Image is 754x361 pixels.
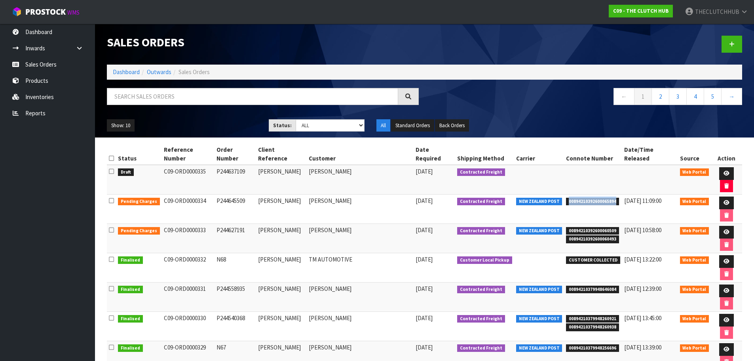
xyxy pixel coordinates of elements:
[256,312,306,341] td: [PERSON_NAME]
[695,8,739,15] span: THECLUTCHHUB
[680,256,709,264] span: Web Portal
[457,315,505,323] span: Contracted Freight
[162,195,215,224] td: C09-ORD0000334
[107,88,398,105] input: Search sales orders
[215,283,256,312] td: P244558935
[624,256,661,263] span: [DATE] 13:22:00
[680,315,709,323] span: Web Portal
[116,143,162,165] th: Status
[273,122,292,129] strong: Status:
[455,143,514,165] th: Shipping Method
[416,197,433,204] span: [DATE]
[416,226,433,234] span: [DATE]
[721,88,742,105] a: →
[162,312,215,341] td: C09-ORD0000330
[215,195,256,224] td: P244645509
[162,283,215,312] td: C09-ORD0000331
[162,165,215,195] td: C09-ORD0000335
[624,314,661,322] span: [DATE] 13:45:00
[162,224,215,253] td: C09-ORD0000333
[215,253,256,283] td: N68
[12,7,22,17] img: cube-alt.png
[516,286,562,294] span: NEW ZEALAND POST
[307,253,414,283] td: TM AUTOMOTIVE
[566,227,619,235] span: 00894210392600060509
[391,119,434,132] button: Standard Orders
[566,198,619,206] span: 00894210392600065894
[215,224,256,253] td: P244627191
[256,143,306,165] th: Client Reference
[680,286,709,294] span: Web Portal
[566,344,619,352] span: 00894210379948256696
[416,256,433,263] span: [DATE]
[680,198,709,206] span: Web Portal
[376,119,390,132] button: All
[416,285,433,292] span: [DATE]
[516,315,562,323] span: NEW ZEALAND POST
[162,253,215,283] td: C09-ORD0000332
[431,88,743,107] nav: Page navigation
[118,256,143,264] span: Finalised
[634,88,652,105] a: 1
[704,88,722,105] a: 5
[416,314,433,322] span: [DATE]
[651,88,669,105] a: 2
[113,68,140,76] a: Dashboard
[256,224,306,253] td: [PERSON_NAME]
[307,312,414,341] td: [PERSON_NAME]
[256,195,306,224] td: [PERSON_NAME]
[215,143,256,165] th: Order Number
[414,143,455,165] th: Date Required
[307,224,414,253] td: [PERSON_NAME]
[680,227,709,235] span: Web Portal
[457,168,505,176] span: Contracted Freight
[147,68,171,76] a: Outwards
[566,323,619,331] span: 00894210379948260938
[516,198,562,206] span: NEW ZEALAND POST
[179,68,210,76] span: Sales Orders
[416,344,433,351] span: [DATE]
[566,286,619,294] span: 00894210379948646084
[107,119,135,132] button: Show: 10
[307,283,414,312] td: [PERSON_NAME]
[624,344,661,351] span: [DATE] 13:39:00
[118,198,160,206] span: Pending Charges
[624,226,661,234] span: [DATE] 10:58:00
[613,88,634,105] a: ←
[624,285,661,292] span: [DATE] 12:39:00
[622,143,678,165] th: Date/Time Released
[566,256,620,264] span: CUSTOMER COLLECTED
[457,227,505,235] span: Contracted Freight
[564,143,622,165] th: Connote Number
[678,143,711,165] th: Source
[118,344,143,352] span: Finalised
[613,8,669,14] strong: C09 - THE CLUTCH HUB
[256,283,306,312] td: [PERSON_NAME]
[624,197,661,204] span: [DATE] 11:09:00
[215,165,256,195] td: P244637109
[162,143,215,165] th: Reference Number
[307,165,414,195] td: [PERSON_NAME]
[67,9,80,16] small: WMS
[457,344,505,352] span: Contracted Freight
[307,143,414,165] th: Customer
[516,227,562,235] span: NEW ZEALAND POST
[686,88,704,105] a: 4
[118,168,134,176] span: Draft
[566,315,619,323] span: 00894210379948260921
[516,344,562,352] span: NEW ZEALAND POST
[307,195,414,224] td: [PERSON_NAME]
[118,227,160,235] span: Pending Charges
[416,168,433,175] span: [DATE]
[457,256,512,264] span: Customer Local Pickup
[118,286,143,294] span: Finalised
[457,198,505,206] span: Contracted Freight
[680,168,709,176] span: Web Portal
[566,235,619,243] span: 00894210392600060493
[215,312,256,341] td: P244540368
[25,7,66,17] span: ProStock
[435,119,469,132] button: Back Orders
[256,253,306,283] td: [PERSON_NAME]
[514,143,564,165] th: Carrier
[711,143,742,165] th: Action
